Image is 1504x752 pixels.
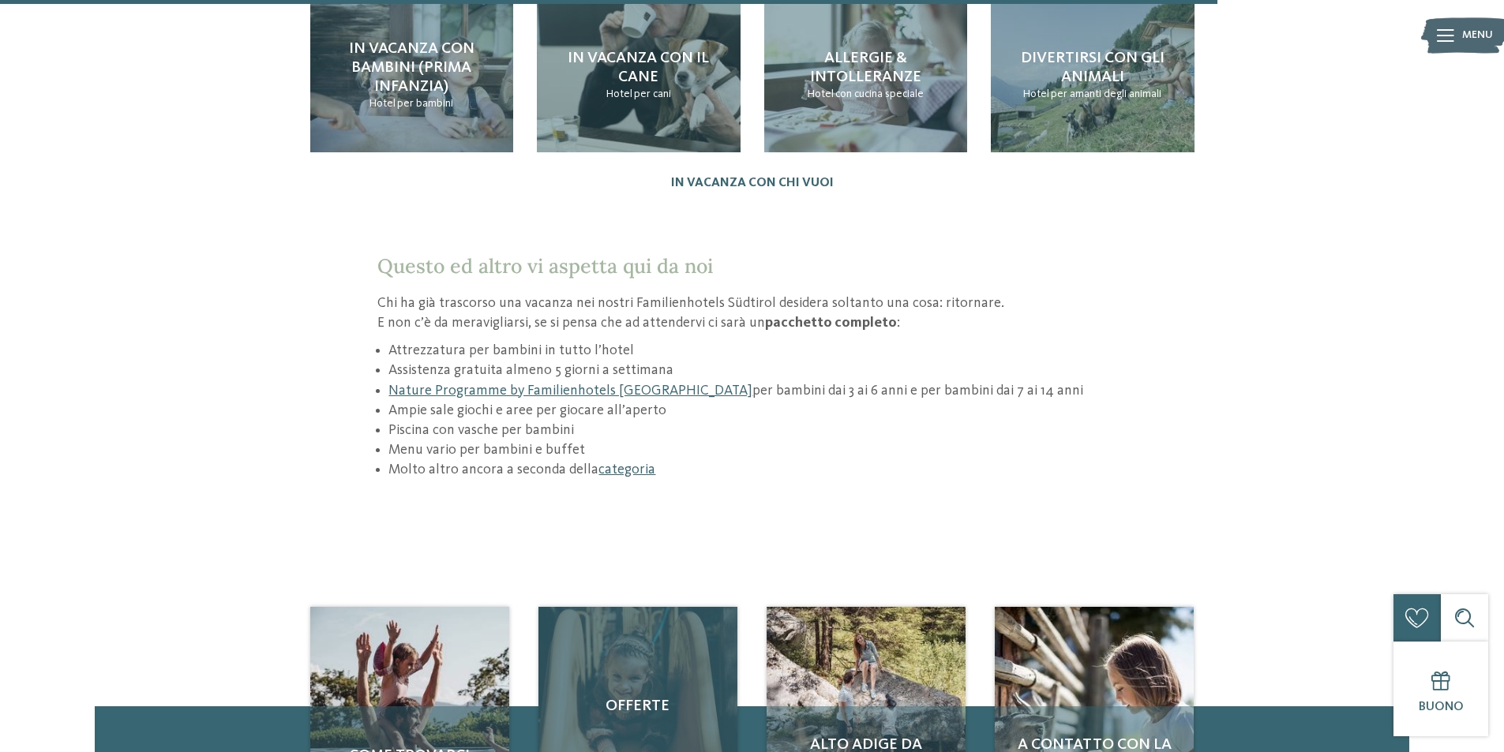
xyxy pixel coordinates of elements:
span: Hotel [808,88,834,99]
li: Ampie sale giochi e aree per giocare all’aperto [388,401,1127,421]
a: Nature Programme by Familienhotels [GEOGRAPHIC_DATA] [388,383,752,398]
span: per bambini [397,98,453,109]
strong: pacchetto completo [765,316,897,330]
span: Offerte [554,695,722,717]
li: Molto altro ancora a seconda della [388,460,1127,480]
span: In vacanza con bambini (prima infanzia) [349,41,474,95]
li: Menu vario per bambini e buffet [388,440,1127,460]
p: Chi ha già trascorso una vacanza nei nostri Familienhotels Südtirol desidera soltanto una cosa: r... [377,294,1127,333]
span: Divertirsi con gli animali [1021,51,1165,85]
span: In vacanza con il cane [568,51,709,85]
a: Buono [1393,642,1488,736]
span: Questo ed altro vi aspetta qui da noi [377,253,713,279]
span: Hotel [606,88,632,99]
li: Attrezzatura per bambini in tutto l’hotel [388,341,1127,361]
span: Hotel [369,98,396,109]
li: Piscina con vasche per bambini [388,421,1127,440]
a: categoria [598,462,655,477]
span: Buono [1419,701,1464,713]
span: Allergie & intolleranze [810,51,921,85]
span: per cani [634,88,671,99]
a: In vacanza con chi vuoi [671,176,834,191]
span: per amanti degli animali [1051,88,1161,99]
li: Assistenza gratuita almeno 5 giorni a settimana [388,361,1127,380]
span: Hotel [1023,88,1049,99]
span: con cucina speciale [835,88,924,99]
li: per bambini dai 3 ai 6 anni e per bambini dai 7 ai 14 anni [388,381,1127,401]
